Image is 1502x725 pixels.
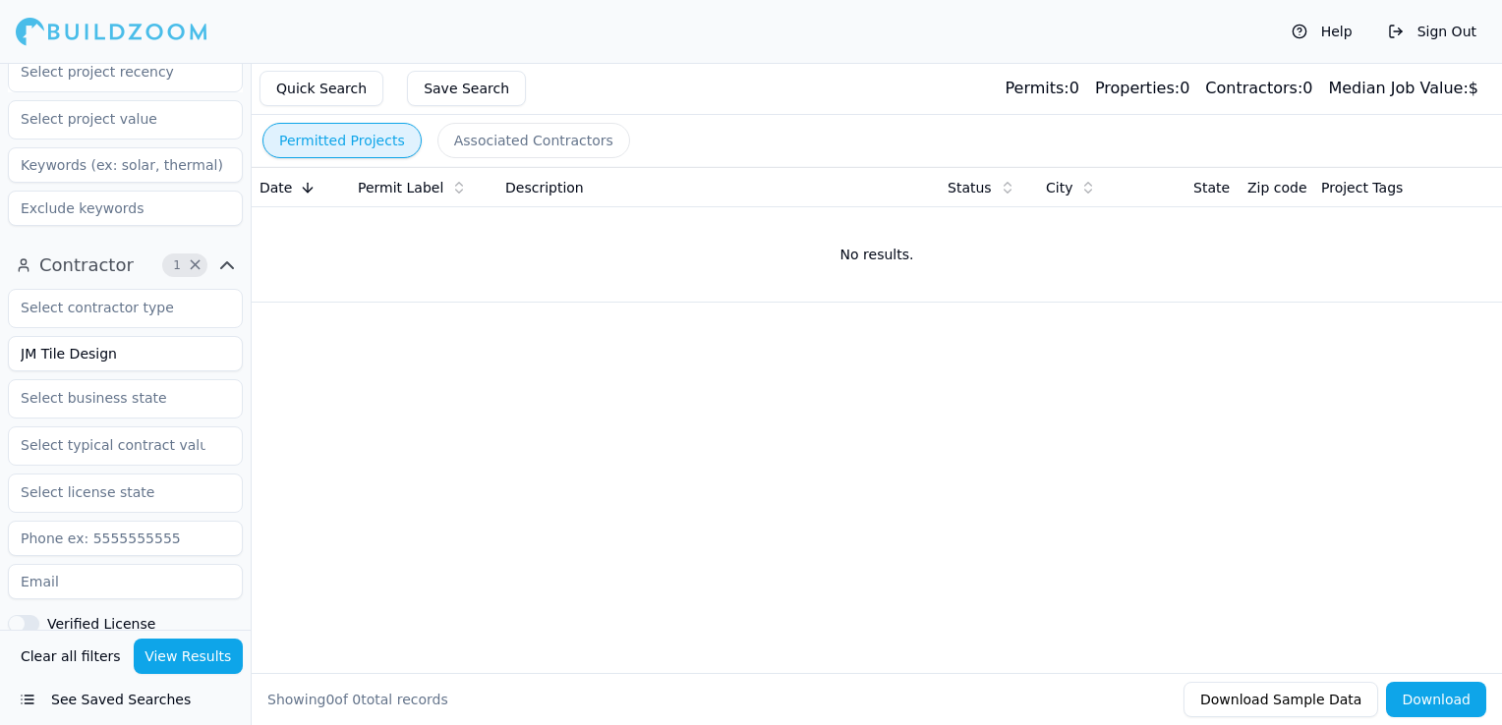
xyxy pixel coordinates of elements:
button: Contractor1Clear Contractor filters [8,250,243,281]
input: Keywords (ex: solar, thermal) [8,147,243,183]
div: 0 [1205,77,1312,100]
span: Properties: [1095,79,1180,97]
button: Sign Out [1378,16,1486,47]
input: Select license state [9,474,217,510]
span: Project Tags [1321,178,1403,197]
button: See Saved Searches [8,682,243,717]
button: Download [1386,682,1486,717]
input: Exclude keywords [8,191,243,226]
button: Associated Contractors [437,123,630,158]
span: Zip code [1247,178,1307,197]
span: City [1046,178,1072,197]
button: Clear all filters [16,639,126,674]
label: Verified License [47,617,155,631]
button: Help [1282,16,1362,47]
span: Contractor [39,251,134,279]
span: Permit Label [358,178,443,197]
span: Date [260,178,292,197]
input: Select business state [9,380,217,416]
span: Contractors: [1205,79,1302,97]
div: 0 [1095,77,1189,100]
span: Description [505,178,584,197]
span: Median Job Value: [1328,79,1468,97]
span: State [1193,178,1230,197]
div: 0 [1005,77,1078,100]
button: View Results [134,639,244,674]
input: Select contractor type [9,290,217,325]
button: Save Search [407,71,526,106]
td: No results. [252,207,1502,302]
input: Select project value [9,101,217,137]
div: Showing of total records [267,690,448,709]
span: 0 [325,692,334,707]
input: Email [8,564,243,599]
span: Status [948,178,992,197]
div: $ [1328,77,1478,100]
button: Download Sample Data [1184,682,1378,717]
input: Business name [8,336,243,371]
button: Quick Search [260,71,383,106]
input: Phone ex: 5555555555 [8,521,243,556]
button: Permitted Projects [262,123,422,158]
span: 0 [352,692,361,707]
span: 1 [167,255,187,275]
span: Permits: [1005,79,1069,97]
span: Clear Contractor filters [188,260,202,270]
input: Select typical contract value [9,427,217,463]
